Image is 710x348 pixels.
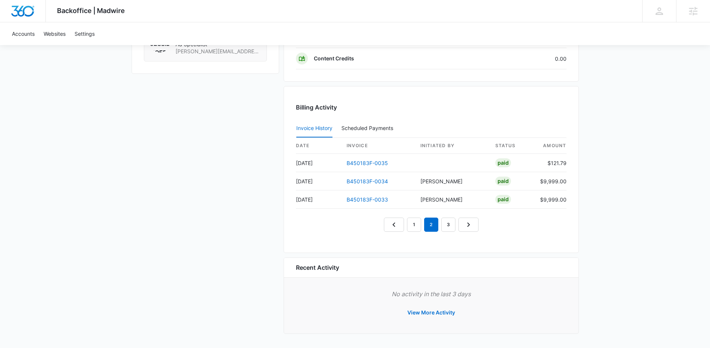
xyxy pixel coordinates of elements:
[296,103,567,112] h3: Billing Activity
[70,22,99,45] a: Settings
[12,19,18,25] img: website_grey.svg
[487,48,567,69] td: 0.00
[296,172,341,190] td: [DATE]
[384,218,479,232] nav: Pagination
[534,190,567,209] td: $9,999.00
[441,218,455,232] a: Page 3
[296,263,339,272] h6: Recent Activity
[414,138,489,154] th: Initiated By
[314,55,354,62] p: Content Credits
[495,158,511,167] div: Paid
[39,22,70,45] a: Websites
[534,172,567,190] td: $9,999.00
[341,138,414,154] th: invoice
[21,12,37,18] div: v 4.0.25
[495,177,511,186] div: Paid
[57,7,125,15] span: Backoffice | Madwire
[495,195,511,204] div: Paid
[341,126,396,131] div: Scheduled Payments
[296,290,567,298] p: No activity in the last 3 days
[74,43,80,49] img: tab_keywords_by_traffic_grey.svg
[82,44,126,49] div: Keywords by Traffic
[407,218,421,232] a: Page 1
[28,44,67,49] div: Domain Overview
[414,172,489,190] td: [PERSON_NAME]
[296,190,341,209] td: [DATE]
[424,218,438,232] em: 2
[176,48,261,55] span: [PERSON_NAME][EMAIL_ADDRESS][PERSON_NAME][DOMAIN_NAME]
[384,218,404,232] a: Previous Page
[534,154,567,172] td: $121.79
[400,304,463,322] button: View More Activity
[19,19,82,25] div: Domain: [DOMAIN_NAME]
[347,178,388,184] a: B450183F-0034
[458,218,479,232] a: Next Page
[7,22,39,45] a: Accounts
[347,196,388,203] a: B450183F-0033
[296,154,341,172] td: [DATE]
[414,190,489,209] td: [PERSON_NAME]
[20,43,26,49] img: tab_domain_overview_orange.svg
[534,138,567,154] th: amount
[489,138,534,154] th: status
[296,120,332,137] button: Invoice History
[347,160,388,166] a: B450183F-0035
[296,138,341,154] th: date
[12,12,18,18] img: logo_orange.svg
